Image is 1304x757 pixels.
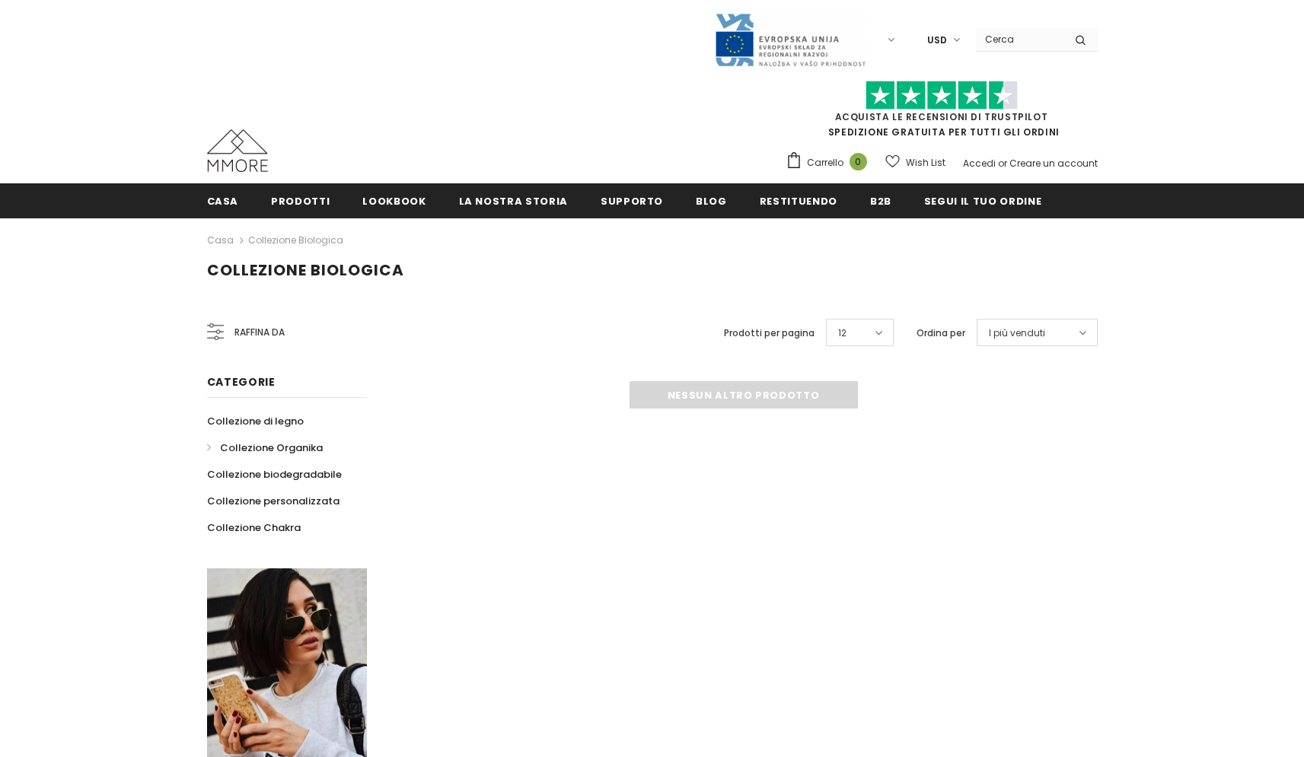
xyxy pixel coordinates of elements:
span: USD [927,33,947,48]
span: Prodotti [271,194,330,208]
span: B2B [870,194,891,208]
span: Collezione biodegradabile [207,467,342,482]
a: Casa [207,231,234,250]
a: Carrello 0 [786,151,875,174]
a: Collezione personalizzata [207,488,340,514]
a: Collezione biodegradabile [207,461,342,488]
span: Collezione personalizzata [207,494,340,508]
a: Collezione biologica [248,234,343,247]
input: Search Site [976,28,1063,50]
label: Ordina per [917,326,965,341]
span: Collezione Organika [220,441,323,455]
img: Fidati di Pilot Stars [866,81,1018,110]
span: 0 [850,153,867,170]
a: Restituendo [760,183,837,218]
a: Lookbook [362,183,426,218]
span: Carrello [807,155,843,170]
a: B2B [870,183,891,218]
span: Raffina da [234,324,285,341]
label: Prodotti per pagina [724,326,815,341]
a: supporto [601,183,663,218]
span: Lookbook [362,194,426,208]
a: Blog [696,183,727,218]
a: Javni Razpis [714,33,866,46]
img: Casi MMORE [207,129,268,172]
span: La nostra storia [459,194,568,208]
span: or [998,157,1007,170]
a: Collezione Organika [207,434,323,461]
span: Collezione Chakra [207,520,301,535]
span: supporto [601,194,663,208]
a: Segui il tuo ordine [924,183,1041,218]
span: I più venduti [989,326,1045,341]
a: Prodotti [271,183,330,218]
span: Blog [696,194,727,208]
span: SPEDIZIONE GRATUITA PER TUTTI GLI ORDINI [786,87,1098,138]
span: Collezione di legno [207,414,304,428]
a: Acquista le recensioni di TrustPilot [835,110,1048,123]
span: Collezione biologica [207,259,404,281]
img: Javni Razpis [714,12,866,68]
span: Casa [207,194,239,208]
a: Creare un account [1009,157,1098,170]
a: Accedi [963,157,996,170]
a: La nostra storia [459,183,568,218]
span: Restituendo [760,194,837,208]
span: Wish List [906,155,945,170]
span: 12 [838,326,846,341]
a: Collezione di legno [207,408,304,434]
a: Wish List [885,149,945,176]
a: Casa [207,183,239,218]
a: Collezione Chakra [207,514,301,541]
span: Categorie [207,374,276,390]
span: Segui il tuo ordine [924,194,1041,208]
